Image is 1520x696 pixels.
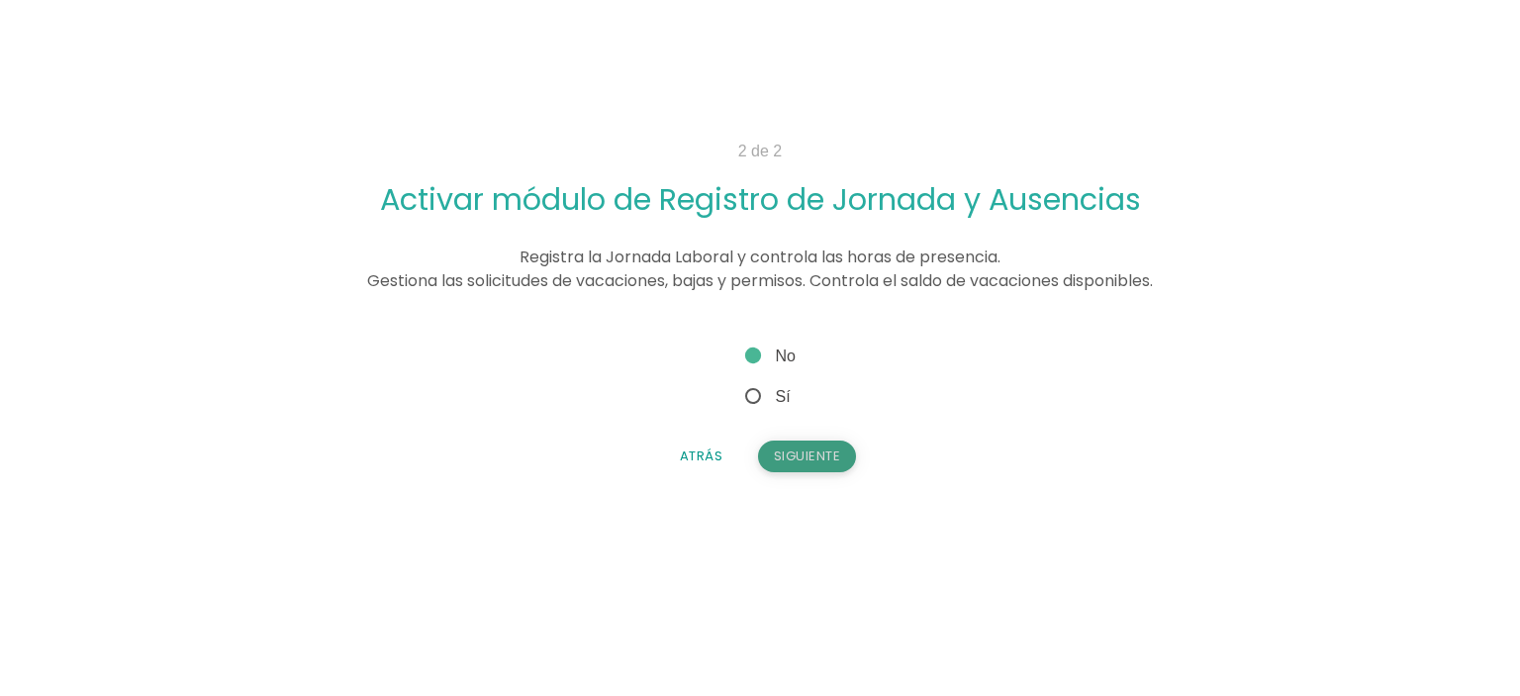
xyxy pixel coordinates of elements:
p: 2 de 2 [228,140,1291,163]
span: No [741,344,796,368]
button: Siguiente [758,441,857,472]
span: Registra la Jornada Laboral y controla las horas de presencia. Gestiona las solicitudes de vacaci... [367,246,1153,292]
span: Sí [741,384,791,409]
button: Atrás [664,441,739,472]
h2: Activar módulo de Registro de Jornada y Ausencias [228,183,1291,216]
